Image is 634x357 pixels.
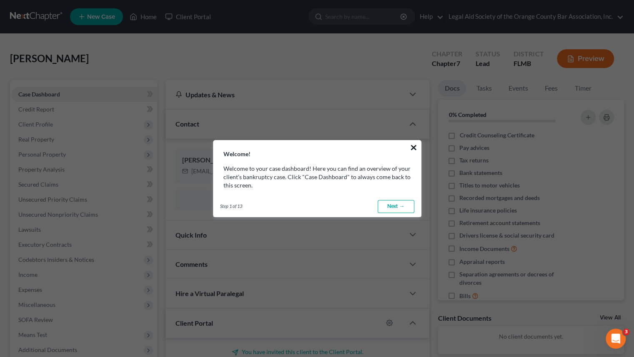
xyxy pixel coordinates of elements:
span: Step 1 of 13 [220,203,242,210]
button: × [410,141,418,154]
span: 3 [623,329,629,335]
p: Welcome to your case dashboard! Here you can find an overview of your client's bankruptcy case. C... [223,165,411,190]
a: Next → [378,200,414,213]
iframe: Intercom live chat [606,329,626,349]
h3: Welcome! [213,140,421,158]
